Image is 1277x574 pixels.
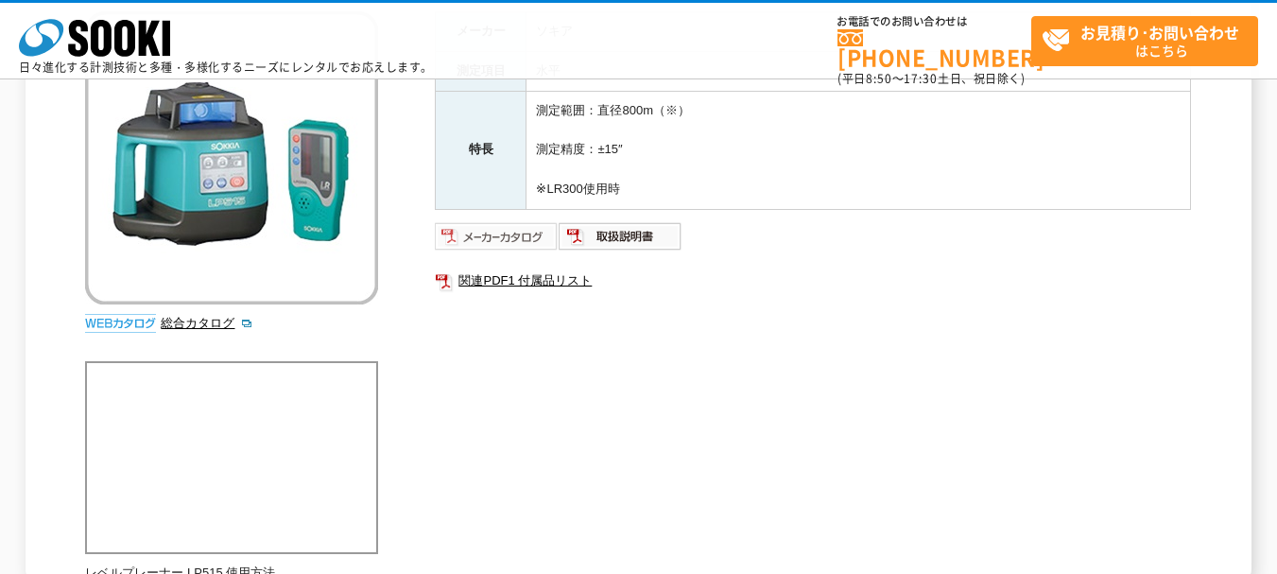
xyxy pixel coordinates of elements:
a: [PHONE_NUMBER] [837,29,1031,68]
span: (平日 ～ 土日、祝日除く) [837,70,1025,87]
td: 測定範囲：直径800m（※） 測定精度：±15″ ※LR300使用時 [526,91,1191,209]
img: 自動整準レベルプレーナ LP515 [85,11,378,304]
p: 日々進化する計測技術と多種・多様化するニーズにレンタルでお応えします。 [19,61,433,73]
th: 特長 [436,91,526,209]
a: 取扱説明書 [559,234,682,248]
a: メーカーカタログ [435,234,559,248]
a: 関連PDF1 付属品リスト [435,269,1191,293]
a: お見積り･お問い合わせはこちら [1031,16,1258,66]
img: メーカーカタログ [435,221,559,252]
a: 総合カタログ [161,316,253,330]
span: 17:30 [904,70,938,87]
img: 取扱説明書 [559,221,682,252]
img: webカタログ [85,314,156,333]
span: はこちら [1042,17,1257,64]
span: 8:50 [866,70,892,87]
strong: お見積り･お問い合わせ [1080,21,1239,43]
span: お電話でのお問い合わせは [837,16,1031,27]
